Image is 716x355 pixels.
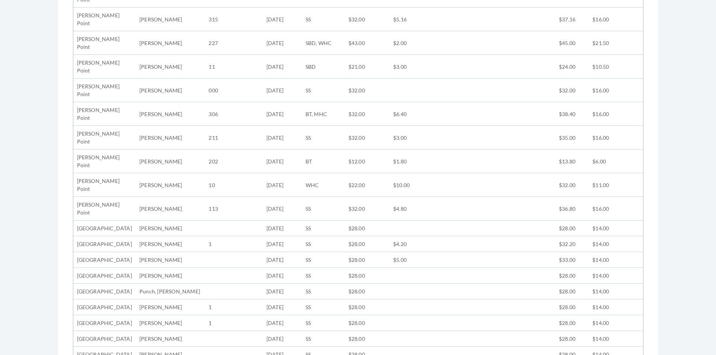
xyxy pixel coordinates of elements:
[136,102,205,126] td: [PERSON_NAME]
[589,55,643,79] td: $10.50
[389,150,437,173] td: $1.80
[589,126,643,150] td: $16.00
[345,221,390,236] td: $28.00
[73,315,136,331] td: [GEOGRAPHIC_DATA]
[205,315,262,331] td: 1
[302,315,345,331] td: SS
[555,299,589,315] td: $28.00
[136,315,205,331] td: [PERSON_NAME]
[136,55,205,79] td: [PERSON_NAME]
[205,197,262,221] td: 113
[302,126,345,150] td: SS
[345,31,390,55] td: $43.00
[73,221,136,236] td: [GEOGRAPHIC_DATA]
[389,55,437,79] td: $3.00
[345,102,390,126] td: $32.00
[302,268,345,284] td: SS
[136,331,205,347] td: [PERSON_NAME]
[345,315,390,331] td: $28.00
[345,126,390,150] td: $32.00
[73,79,136,102] td: [PERSON_NAME] Point
[263,268,302,284] td: [DATE]
[263,221,302,236] td: [DATE]
[589,79,643,102] td: $16.00
[589,252,643,268] td: $14.00
[389,102,437,126] td: $6.40
[589,331,643,347] td: $14.00
[555,221,589,236] td: $28.00
[136,150,205,173] td: [PERSON_NAME]
[345,197,390,221] td: $32.00
[302,102,345,126] td: BT, MHC
[555,284,589,299] td: $28.00
[555,197,589,221] td: $36.80
[73,150,136,173] td: [PERSON_NAME] Point
[73,55,136,79] td: [PERSON_NAME] Point
[345,8,390,31] td: $32.00
[589,299,643,315] td: $14.00
[589,150,643,173] td: $6.00
[73,284,136,299] td: [GEOGRAPHIC_DATA]
[263,150,302,173] td: [DATE]
[205,102,262,126] td: 306
[555,126,589,150] td: $35.00
[589,8,643,31] td: $16.00
[263,173,302,197] td: [DATE]
[345,150,390,173] td: $12.00
[302,284,345,299] td: SS
[263,31,302,55] td: [DATE]
[263,126,302,150] td: [DATE]
[263,8,302,31] td: [DATE]
[555,150,589,173] td: $13.80
[302,173,345,197] td: WHC
[263,102,302,126] td: [DATE]
[589,102,643,126] td: $16.00
[555,55,589,79] td: $24.00
[73,197,136,221] td: [PERSON_NAME] Point
[263,315,302,331] td: [DATE]
[345,173,390,197] td: $22.00
[302,236,345,252] td: SS
[589,197,643,221] td: $16.00
[263,79,302,102] td: [DATE]
[73,252,136,268] td: [GEOGRAPHIC_DATA]
[555,268,589,284] td: $28.00
[73,8,136,31] td: [PERSON_NAME] Point
[589,268,643,284] td: $14.00
[136,236,205,252] td: [PERSON_NAME]
[589,173,643,197] td: $11.00
[389,173,437,197] td: $10.00
[302,8,345,31] td: SS
[389,8,437,31] td: $5.16
[345,55,390,79] td: $21.00
[205,173,262,197] td: 10
[589,236,643,252] td: $14.00
[555,79,589,102] td: $32.00
[263,331,302,347] td: [DATE]
[302,31,345,55] td: SBD, WHC
[205,55,262,79] td: 11
[589,315,643,331] td: $14.00
[73,31,136,55] td: [PERSON_NAME] Point
[555,236,589,252] td: $32.20
[73,268,136,284] td: [GEOGRAPHIC_DATA]
[136,79,205,102] td: [PERSON_NAME]
[73,299,136,315] td: [GEOGRAPHIC_DATA]
[345,268,390,284] td: $28.00
[73,236,136,252] td: [GEOGRAPHIC_DATA]
[345,331,390,347] td: $28.00
[205,8,262,31] td: 315
[73,126,136,150] td: [PERSON_NAME] Point
[345,284,390,299] td: $28.00
[302,299,345,315] td: SS
[589,221,643,236] td: $14.00
[136,268,205,284] td: [PERSON_NAME]
[555,8,589,31] td: $37.16
[263,284,302,299] td: [DATE]
[389,126,437,150] td: $3.00
[555,173,589,197] td: $32.00
[136,299,205,315] td: [PERSON_NAME]
[302,150,345,173] td: BT
[136,252,205,268] td: [PERSON_NAME]
[136,284,205,299] td: Punch, [PERSON_NAME]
